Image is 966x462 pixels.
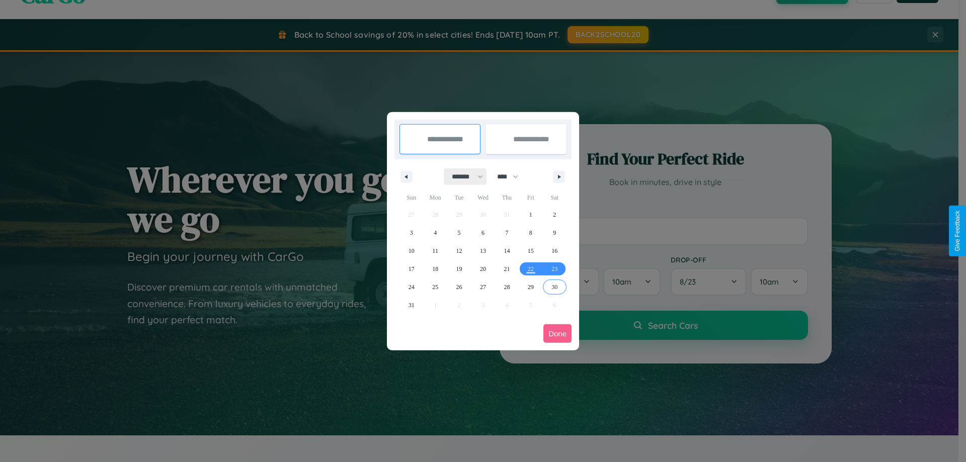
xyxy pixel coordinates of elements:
[447,190,471,206] span: Tue
[447,224,471,242] button: 5
[529,224,532,242] span: 8
[495,190,519,206] span: Thu
[504,278,510,296] span: 28
[553,224,556,242] span: 9
[495,224,519,242] button: 7
[399,224,423,242] button: 3
[432,242,438,260] span: 11
[528,260,534,278] span: 22
[423,190,447,206] span: Mon
[409,278,415,296] span: 24
[504,242,510,260] span: 14
[432,260,438,278] span: 18
[480,278,486,296] span: 27
[495,242,519,260] button: 14
[519,206,542,224] button: 1
[551,242,557,260] span: 16
[447,260,471,278] button: 19
[528,242,534,260] span: 15
[409,296,415,314] span: 31
[434,224,437,242] span: 4
[543,206,567,224] button: 2
[519,260,542,278] button: 22
[399,296,423,314] button: 31
[528,278,534,296] span: 29
[519,190,542,206] span: Fri
[519,224,542,242] button: 8
[471,224,495,242] button: 6
[409,242,415,260] span: 10
[456,242,462,260] span: 12
[480,260,486,278] span: 20
[504,260,510,278] span: 21
[456,260,462,278] span: 19
[409,260,415,278] span: 17
[471,260,495,278] button: 20
[410,224,413,242] span: 3
[399,190,423,206] span: Sun
[480,242,486,260] span: 13
[399,242,423,260] button: 10
[399,260,423,278] button: 17
[399,278,423,296] button: 24
[553,206,556,224] span: 2
[543,242,567,260] button: 16
[543,260,567,278] button: 23
[954,211,961,251] div: Give Feedback
[456,278,462,296] span: 26
[519,242,542,260] button: 15
[481,224,485,242] span: 6
[543,224,567,242] button: 9
[543,278,567,296] button: 30
[495,278,519,296] button: 28
[471,278,495,296] button: 27
[543,324,572,343] button: Done
[505,224,508,242] span: 7
[447,242,471,260] button: 12
[447,278,471,296] button: 26
[529,206,532,224] span: 1
[551,278,557,296] span: 30
[423,224,447,242] button: 4
[423,260,447,278] button: 18
[495,260,519,278] button: 21
[471,242,495,260] button: 13
[423,242,447,260] button: 11
[543,190,567,206] span: Sat
[471,190,495,206] span: Wed
[432,278,438,296] span: 25
[519,278,542,296] button: 29
[458,224,461,242] span: 5
[551,260,557,278] span: 23
[423,278,447,296] button: 25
